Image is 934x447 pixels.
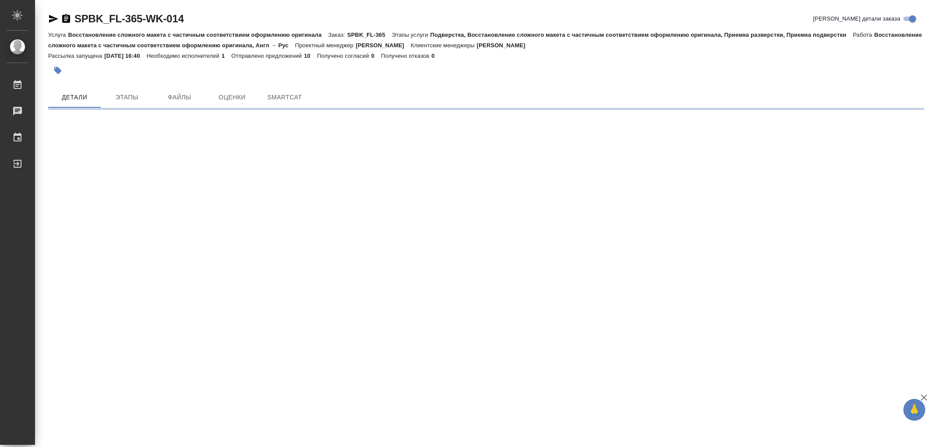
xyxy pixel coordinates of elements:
[48,53,104,59] p: Рассылка запущена
[147,53,222,59] p: Необходимо исполнителей
[222,53,231,59] p: 1
[392,32,430,38] p: Этапы услуги
[477,42,532,49] p: [PERSON_NAME]
[68,32,328,38] p: Восстановление сложного макета с частичным соответствием оформлению оригинала
[264,92,306,103] span: SmartCat
[61,14,71,24] button: Скопировать ссылку
[74,13,184,25] a: SPBK_FL-365-WK-014
[328,32,347,38] p: Заказ:
[853,32,874,38] p: Работа
[104,53,147,59] p: [DATE] 16:40
[48,14,59,24] button: Скопировать ссылку для ЯМессенджера
[371,53,381,59] p: 0
[411,42,477,49] p: Клиентские менеджеры
[48,32,68,38] p: Услуга
[231,53,304,59] p: Отправлено предложений
[903,399,925,421] button: 🙏
[381,53,431,59] p: Получено отказов
[347,32,392,38] p: SPBK_FL-365
[430,32,853,38] p: Подверстка, Восстановление сложного макета с частичным соответствием оформлению оригинала, Приемк...
[813,14,900,23] span: [PERSON_NAME] детали заказа
[907,401,922,419] span: 🙏
[317,53,371,59] p: Получено согласий
[159,92,201,103] span: Файлы
[431,53,441,59] p: 0
[304,53,317,59] p: 10
[295,42,356,49] p: Проектный менеджер
[48,61,67,80] button: Добавить тэг
[106,92,148,103] span: Этапы
[211,92,253,103] span: Оценки
[53,92,95,103] span: Детали
[356,42,411,49] p: [PERSON_NAME]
